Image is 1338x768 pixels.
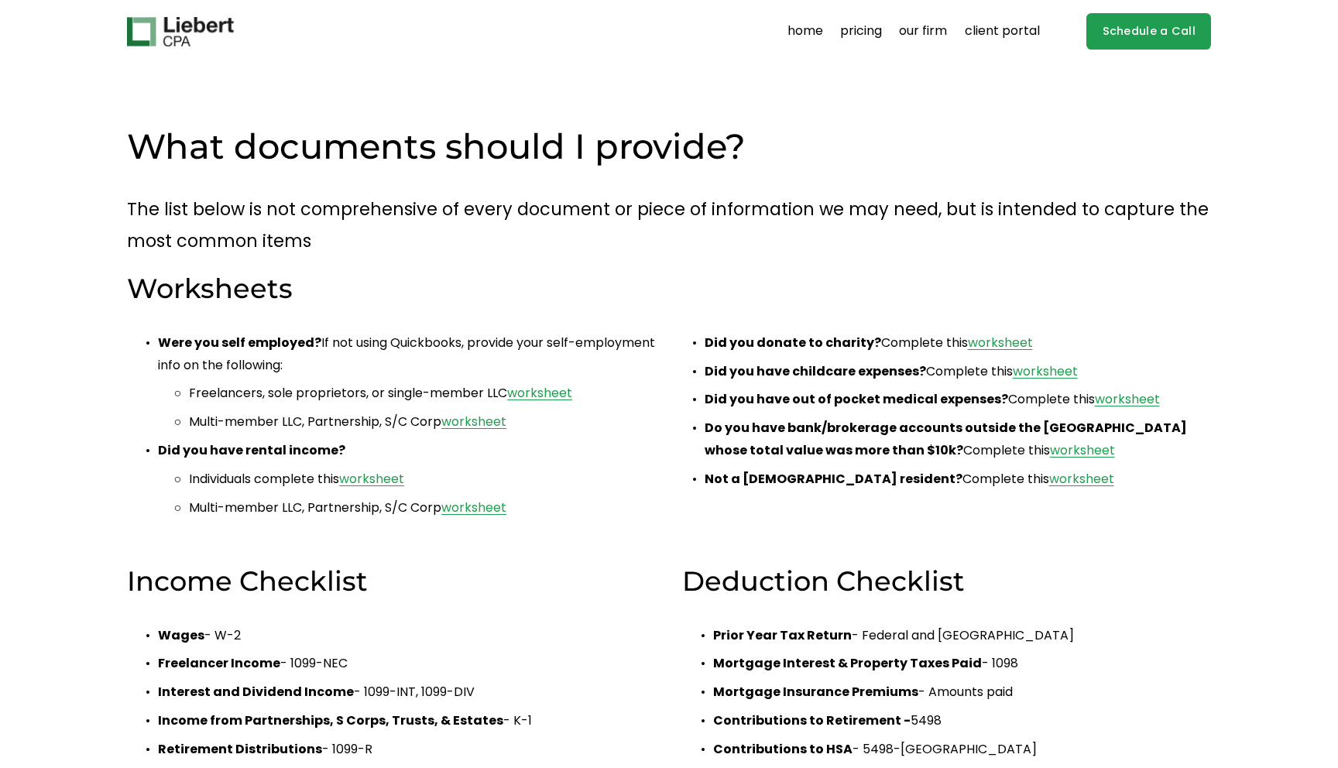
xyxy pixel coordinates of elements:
[965,19,1040,44] a: client portal
[705,334,881,351] strong: Did you donate to charity?
[189,468,664,491] p: Individuals complete this
[441,413,506,430] a: worksheet
[127,271,664,307] h3: Worksheets
[189,497,664,519] p: Multi-member LLC, Partnership, S/C Corp
[705,470,962,488] strong: Not a [DEMOGRAPHIC_DATA] resident?
[127,194,1211,256] p: The list below is not comprehensive of every document or piece of information we may need, but is...
[127,17,234,46] img: Liebert CPA
[705,419,1189,459] strong: Do you have bank/brokerage accounts outside the [GEOGRAPHIC_DATA] whose total value was more than...
[507,384,572,402] a: worksheet
[705,468,1211,491] p: Complete this
[127,564,656,600] h3: Income Checklist
[713,711,911,729] strong: Contributions to Retirement -
[158,626,204,644] strong: Wages
[1049,470,1114,488] a: worksheet
[158,711,503,729] strong: Income from Partnerships, S Corps, Trusts, & Estates
[158,739,656,761] p: - 1099-R
[1050,441,1115,459] a: worksheet
[158,683,354,701] strong: Interest and Dividend Income
[158,681,656,704] p: - 1099-INT, 1099-DIV
[713,626,852,644] strong: Prior Year Tax Return
[713,681,1211,704] p: - Amounts paid
[1086,13,1211,50] a: Schedule a Call
[189,382,664,405] p: Freelancers, sole proprietors, or single-member LLC
[127,124,1211,169] h2: What documents should I provide?
[1013,362,1078,380] a: worksheet
[158,740,322,758] strong: Retirement Distributions
[705,361,1211,383] p: Complete this
[968,334,1033,351] a: worksheet
[189,411,664,434] p: Multi-member LLC, Partnership, S/C Corp
[1095,390,1160,408] a: worksheet
[713,739,1211,761] p: - 5498-[GEOGRAPHIC_DATA]
[713,653,1211,675] p: - 1098
[705,389,1211,411] p: Complete this
[713,654,982,672] strong: Mortgage Interest & Property Taxes Paid
[713,740,853,758] strong: Contributions to HSA
[713,625,1211,647] p: - Federal and [GEOGRAPHIC_DATA]
[713,683,918,701] strong: Mortgage Insurance Premiums
[158,653,656,675] p: - 1099-NEC
[441,499,506,516] a: worksheet
[158,441,345,459] strong: Did you have rental income?
[705,390,1008,408] strong: Did you have out of pocket medical expenses?
[840,19,882,44] a: pricing
[899,19,947,44] a: our firm
[158,710,656,732] p: - K-1
[158,654,280,672] strong: Freelancer Income
[713,710,1211,732] p: 5498
[787,19,823,44] a: home
[705,362,926,380] strong: Did you have childcare expenses?
[705,417,1211,462] p: Complete this
[682,564,1211,600] h3: Deduction Checklist
[705,332,1211,355] p: Complete this
[158,334,321,351] strong: Were you self employed?
[158,332,664,377] p: If not using Quickbooks, provide your self-employment info on the following:
[158,625,656,647] p: - W-2
[339,470,404,488] a: worksheet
